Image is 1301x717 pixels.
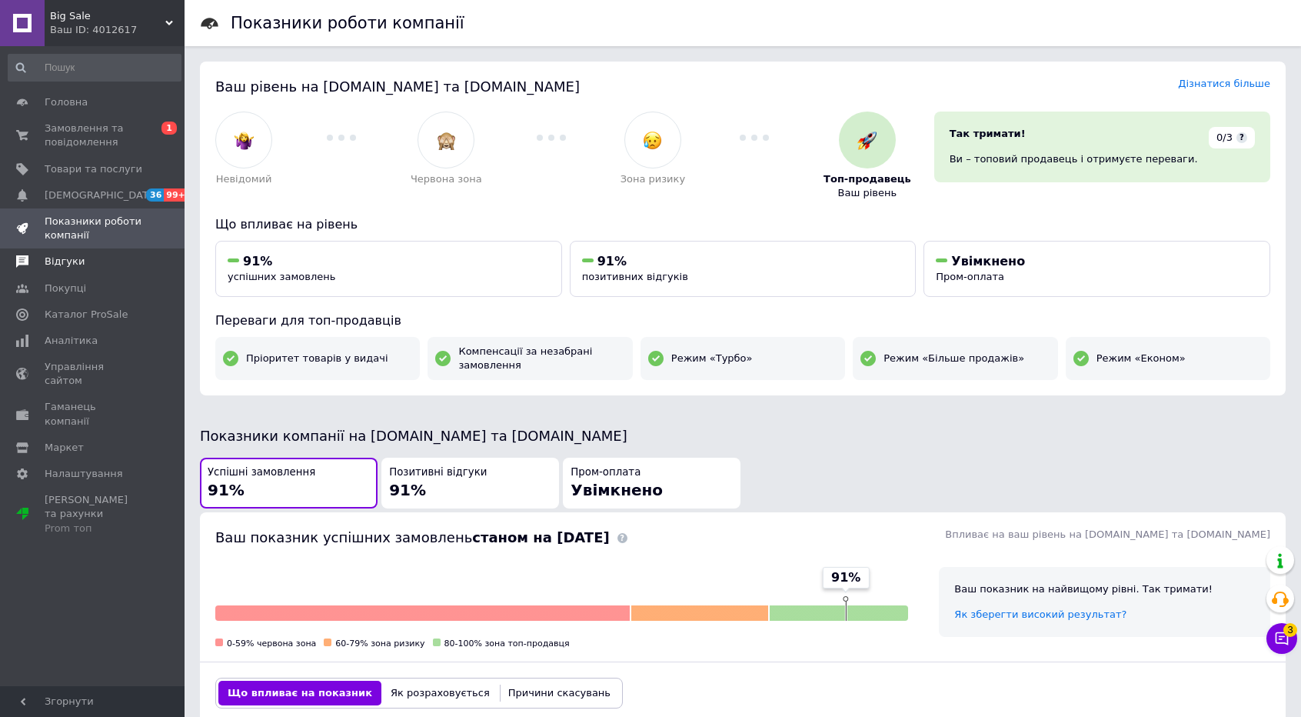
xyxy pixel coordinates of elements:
div: Prom топ [45,522,142,535]
span: Показники роботи компанії [45,215,142,242]
button: Що впливає на показник [218,681,381,705]
span: Ваш рівень [838,186,897,200]
button: Пром-оплатаУвімкнено [563,458,740,509]
span: Маркет [45,441,84,455]
span: Аналітика [45,334,98,348]
span: Головна [45,95,88,109]
span: 80-100% зона топ-продавця [444,639,570,649]
b: станом на [DATE] [472,529,609,545]
img: :rocket: [857,131,877,150]
span: Переваги для топ-продавців [215,313,401,328]
span: Топ-продавець [824,172,911,186]
span: 91% [831,569,860,586]
span: Каталог ProSale [45,308,128,322]
button: Успішні замовлення91% [200,458,378,509]
span: 3 [1283,623,1297,637]
span: Невідомий [216,172,272,186]
span: успішних замовлень [228,271,335,282]
span: ? [1236,132,1247,143]
span: Гаманець компанії [45,400,142,428]
span: 60-79% зона ризику [335,639,424,649]
span: Ваш показник успішних замовлень [215,529,610,545]
div: Ваш показник на найвищому рівні. Так тримати! [954,582,1255,596]
span: 36 [146,188,164,202]
span: Впливає на ваш рівень на [DOMAIN_NAME] та [DOMAIN_NAME] [945,529,1270,540]
span: [DEMOGRAPHIC_DATA] [45,188,158,202]
button: Чат з покупцем3 [1266,623,1297,654]
span: 91% [208,481,245,499]
div: Ви – топовий продавець і отримуєте переваги. [950,152,1255,166]
span: 91% [389,481,426,499]
span: Пром-оплата [571,465,641,480]
span: 99+ [164,188,189,202]
span: Покупці [45,282,86,295]
span: Налаштування [45,467,123,481]
div: 0/3 [1209,127,1255,148]
span: Так тримати! [950,128,1026,139]
span: Увімкнено [951,254,1025,268]
span: Компенсації за незабрані замовлення [458,345,624,372]
span: 0-59% червона зона [227,639,316,649]
span: позитивних відгуків [582,271,688,282]
img: :woman-shrugging: [235,131,254,150]
span: [PERSON_NAME] та рахунки [45,493,142,535]
span: Червона зона [411,172,482,186]
span: Показники компанії на [DOMAIN_NAME] та [DOMAIN_NAME] [200,428,627,444]
span: Режим «Більше продажів» [883,352,1024,365]
img: :see_no_evil: [437,131,456,150]
button: Причини скасувань [499,681,620,705]
span: Ваш рівень на [DOMAIN_NAME] та [DOMAIN_NAME] [215,78,580,95]
span: Відгуки [45,255,85,268]
button: УвімкненоПром-оплата [923,241,1270,297]
span: Що впливає на рівень [215,217,358,232]
button: 91%позитивних відгуків [570,241,917,297]
span: Позитивні відгуки [389,465,487,480]
span: Замовлення та повідомлення [45,122,142,149]
span: Зона ризику [621,172,686,186]
span: Товари та послуги [45,162,142,176]
a: Як зберегти високий результат? [954,609,1126,620]
input: Пошук [8,54,181,82]
a: Дізнатися більше [1178,78,1270,89]
img: :disappointed_relieved: [643,131,662,150]
div: Ваш ID: 4012617 [50,23,185,37]
span: Увімкнено [571,481,663,499]
button: 91%успішних замовлень [215,241,562,297]
span: 1 [161,122,177,135]
span: Пріоритет товарів у видачі [246,352,388,365]
span: Big Sale [50,9,165,23]
span: Управління сайтом [45,360,142,388]
button: Позитивні відгуки91% [381,458,559,509]
span: Режим «Економ» [1096,352,1186,365]
span: Режим «Турбо» [671,352,753,365]
span: Успішні замовлення [208,465,315,480]
span: Пром-оплата [936,271,1004,282]
h1: Показники роботи компанії [231,14,464,32]
button: Як розраховується [381,681,499,705]
span: 91% [243,254,272,268]
span: 91% [597,254,627,268]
